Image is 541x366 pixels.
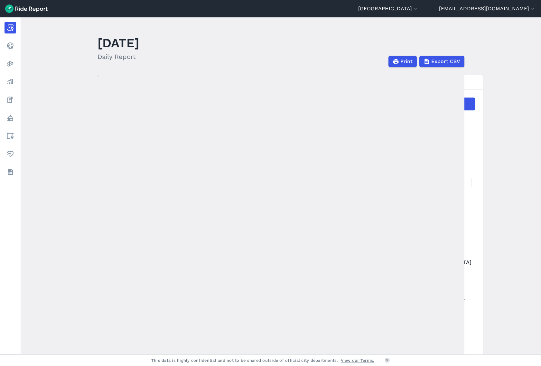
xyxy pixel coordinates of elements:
a: Areas [5,130,16,142]
a: Report [5,22,16,33]
h1: [DATE] [98,34,139,52]
img: Ride Report [5,5,48,13]
button: Export CSV [419,56,464,67]
a: Datasets [5,166,16,178]
a: Heatmaps [5,58,16,70]
a: Health [5,148,16,160]
button: Print [388,56,417,67]
button: [EMAIL_ADDRESS][DOMAIN_NAME] [439,5,536,13]
a: Fees [5,94,16,106]
a: Policy [5,112,16,124]
span: Export CSV [431,58,460,65]
h2: Daily Report [98,52,139,61]
a: Realtime [5,40,16,52]
a: Analyze [5,76,16,88]
a: View our Terms. [341,357,375,363]
button: [GEOGRAPHIC_DATA] [358,5,419,13]
span: Print [400,58,413,65]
